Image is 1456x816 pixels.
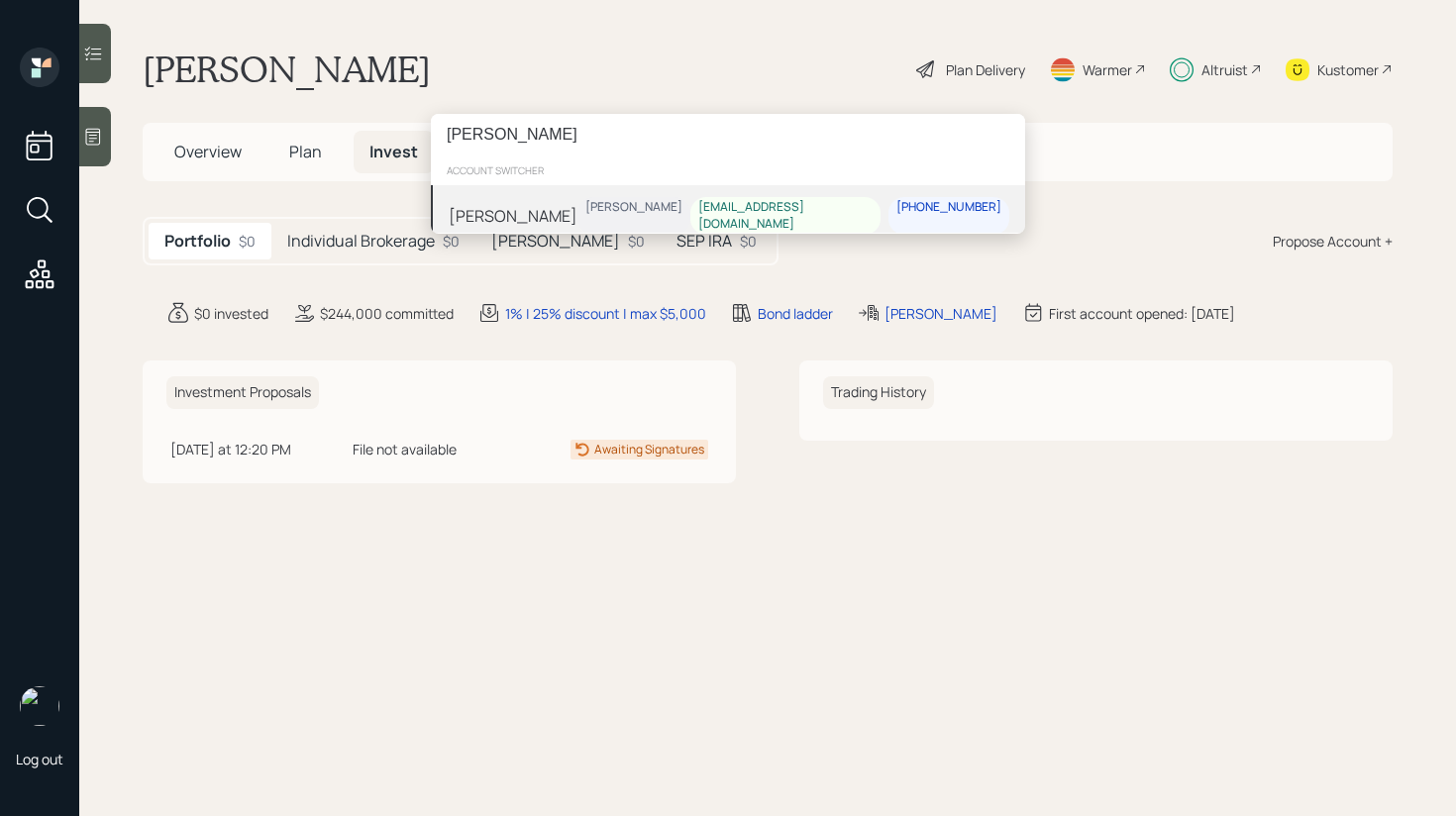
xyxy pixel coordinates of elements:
[431,114,1025,155] input: Type a command or search…
[585,199,682,216] div: [PERSON_NAME]
[896,199,1001,216] div: [PHONE_NUMBER]
[698,199,873,233] div: [EMAIL_ADDRESS][DOMAIN_NAME]
[449,204,577,228] div: [PERSON_NAME]
[431,155,1025,185] div: account switcher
